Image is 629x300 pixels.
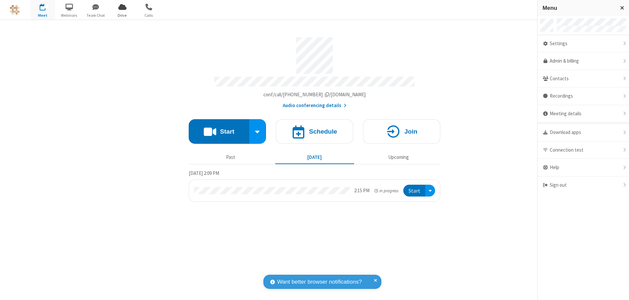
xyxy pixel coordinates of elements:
span: Team Chat [84,12,108,18]
iframe: Chat [613,283,624,295]
div: Connection test [538,141,629,159]
button: Start [403,185,425,197]
div: Settings [538,35,629,53]
button: Join [363,119,440,144]
h4: Schedule [309,128,337,135]
em: in progress [374,188,398,194]
button: Copy my meeting room linkCopy my meeting room link [263,91,366,99]
div: Help [538,159,629,177]
button: Upcoming [359,151,438,163]
div: Start conference options [249,119,266,144]
span: [DATE] 2:09 PM [189,170,219,176]
span: Want better browser notifications? [277,278,362,286]
a: Admin & billing [538,52,629,70]
span: Drive [110,12,135,18]
button: Schedule [276,119,353,144]
section: Today's Meetings [189,169,440,202]
button: [DATE] [275,151,354,163]
button: Audio conferencing details [283,102,347,109]
div: Meeting details [538,105,629,123]
div: Sign out [538,177,629,194]
div: Open menu [425,185,435,197]
span: Copy my meeting room link [263,91,366,98]
h4: Start [220,128,234,135]
div: Recordings [538,87,629,105]
h4: Join [404,128,417,135]
div: Contacts [538,70,629,88]
button: Past [191,151,270,163]
span: Calls [137,12,161,18]
div: 2:15 PM [354,187,370,195]
span: Meet [30,12,55,18]
div: Download apps [538,124,629,141]
span: Webinars [57,12,82,18]
h3: Menu [543,5,614,11]
section: Account details [189,32,440,109]
img: QA Selenium DO NOT DELETE OR CHANGE [10,5,20,15]
div: 1 [44,4,48,9]
button: Start [189,119,249,144]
